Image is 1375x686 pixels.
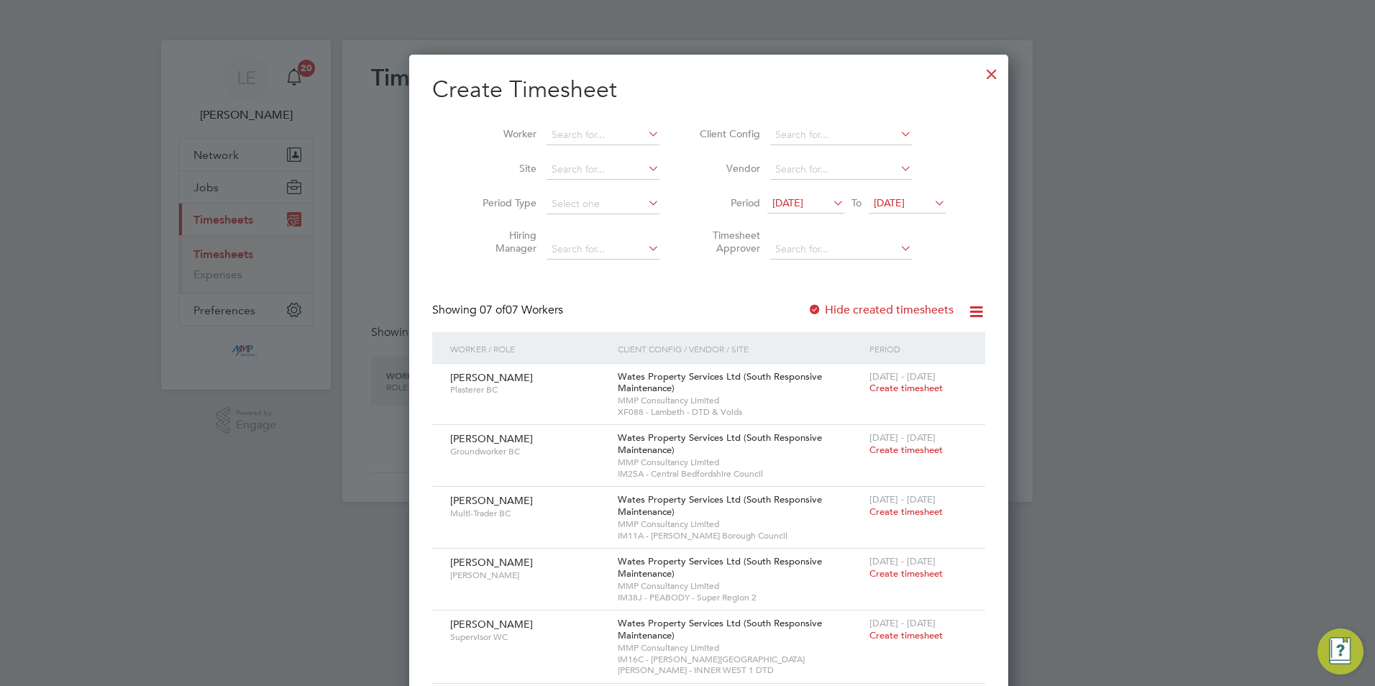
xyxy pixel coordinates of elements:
[472,162,536,175] label: Site
[614,332,866,365] div: Client Config / Vendor / Site
[1317,628,1363,674] button: Engage Resource Center
[869,431,936,444] span: [DATE] - [DATE]
[618,592,862,603] span: IM38J - PEABODY - Super Region 2
[432,303,566,318] div: Showing
[772,196,803,209] span: [DATE]
[618,431,822,456] span: Wates Property Services Ltd (South Responsive Maintenance)
[869,444,943,456] span: Create timesheet
[447,332,614,365] div: Worker / Role
[618,468,862,480] span: IM25A - Central Bedfordshire Council
[450,446,607,457] span: Groundworker BC
[450,631,607,643] span: Supervisor WC
[695,127,760,140] label: Client Config
[450,494,533,507] span: [PERSON_NAME]
[869,567,943,580] span: Create timesheet
[480,303,506,317] span: 07 of
[869,629,943,641] span: Create timesheet
[618,457,862,468] span: MMP Consultancy Limited
[695,162,760,175] label: Vendor
[618,642,862,654] span: MMP Consultancy Limited
[450,384,607,395] span: Plasterer BC
[770,125,912,145] input: Search for...
[450,371,533,384] span: [PERSON_NAME]
[618,530,862,541] span: IM11A - [PERSON_NAME] Borough Council
[618,617,822,641] span: Wates Property Services Ltd (South Responsive Maintenance)
[695,196,760,209] label: Period
[432,75,985,105] h2: Create Timesheet
[450,618,533,631] span: [PERSON_NAME]
[618,654,862,676] span: IM16C - [PERSON_NAME][GEOGRAPHIC_DATA][PERSON_NAME] - INNER WEST 1 DTD
[472,127,536,140] label: Worker
[547,125,659,145] input: Search for...
[770,239,912,260] input: Search for...
[450,508,607,519] span: Multi-Trader BC
[450,570,607,581] span: [PERSON_NAME]
[847,193,866,212] span: To
[695,229,760,255] label: Timesheet Approver
[874,196,905,209] span: [DATE]
[869,617,936,629] span: [DATE] - [DATE]
[866,332,971,365] div: Period
[618,580,862,592] span: MMP Consultancy Limited
[618,493,822,518] span: Wates Property Services Ltd (South Responsive Maintenance)
[480,303,563,317] span: 07 Workers
[618,555,822,580] span: Wates Property Services Ltd (South Responsive Maintenance)
[808,303,954,317] label: Hide created timesheets
[547,194,659,214] input: Select one
[618,406,862,418] span: XF088 - Lambeth - DTD & Voids
[618,395,862,406] span: MMP Consultancy Limited
[547,239,659,260] input: Search for...
[618,518,862,530] span: MMP Consultancy Limited
[770,160,912,180] input: Search for...
[547,160,659,180] input: Search for...
[472,229,536,255] label: Hiring Manager
[869,370,936,383] span: [DATE] - [DATE]
[618,370,822,395] span: Wates Property Services Ltd (South Responsive Maintenance)
[869,493,936,506] span: [DATE] - [DATE]
[450,432,533,445] span: [PERSON_NAME]
[472,196,536,209] label: Period Type
[450,556,533,569] span: [PERSON_NAME]
[869,382,943,394] span: Create timesheet
[869,506,943,518] span: Create timesheet
[869,555,936,567] span: [DATE] - [DATE]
